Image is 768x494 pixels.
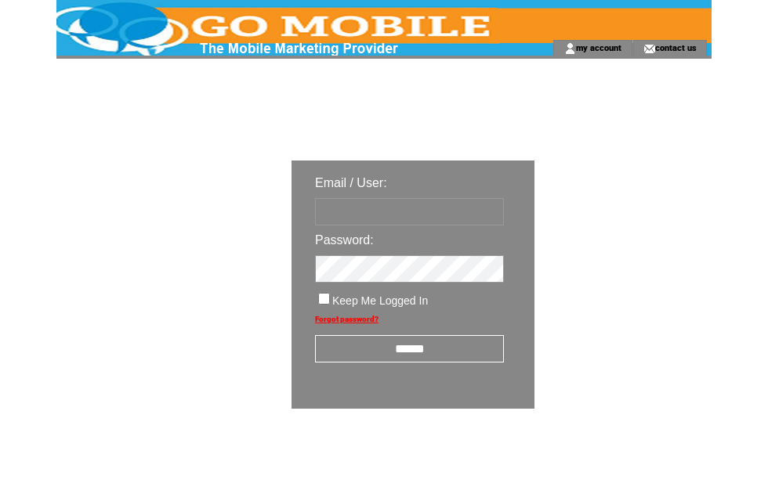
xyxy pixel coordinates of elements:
img: contact_us_icon.gif [643,42,655,55]
a: Forgot password? [315,315,379,323]
span: Password: [315,233,374,247]
span: Email / User: [315,176,387,189]
a: my account [576,42,621,52]
img: account_icon.gif [564,42,576,55]
span: Keep Me Logged In [332,294,428,307]
a: contact us [655,42,697,52]
img: transparent.png [580,448,658,467]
